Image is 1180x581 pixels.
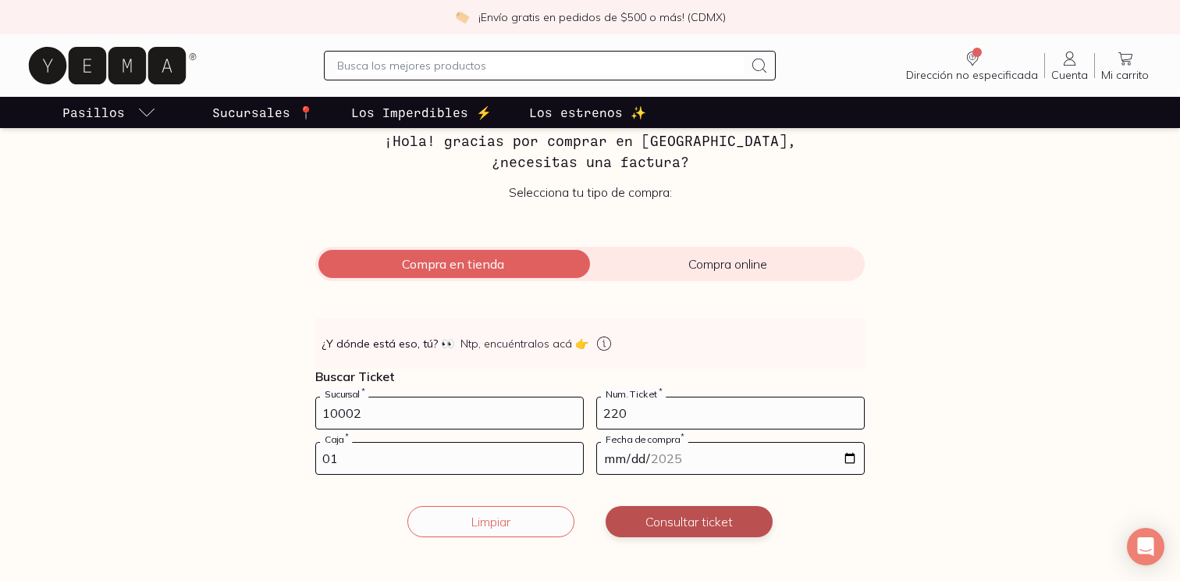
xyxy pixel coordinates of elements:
[209,97,317,128] a: Sucursales 📍
[1095,49,1155,82] a: Mi carrito
[601,433,688,445] label: Fecha de compra
[315,369,865,384] p: Buscar Ticket
[337,56,744,75] input: Busca los mejores productos
[601,388,666,400] label: Num. Ticket
[597,397,864,429] input: 123
[316,397,583,429] input: 728
[320,388,368,400] label: Sucursal
[455,10,469,24] img: check
[529,103,646,122] p: Los estrenos ✨
[316,443,583,474] input: 03
[526,97,649,128] a: Los estrenos ✨
[348,97,495,128] a: Los Imperdibles ⚡️
[597,443,864,474] input: 14-05-2023
[315,184,865,200] p: Selecciona tu tipo de compra:
[606,506,773,537] button: Consultar ticket
[212,103,314,122] p: Sucursales 📍
[906,68,1038,82] span: Dirección no especificada
[320,433,352,445] label: Caja
[900,49,1044,82] a: Dirección no especificada
[1127,528,1164,565] div: Open Intercom Messenger
[441,336,454,351] span: 👀
[590,256,865,272] span: Compra online
[59,97,159,128] a: pasillo-todos-link
[322,336,454,351] strong: ¿Y dónde está eso, tú?
[351,103,492,122] p: Los Imperdibles ⚡️
[315,130,865,172] h3: ¡Hola! gracias por comprar en [GEOGRAPHIC_DATA], ¿necesitas una factura?
[1101,68,1149,82] span: Mi carrito
[315,256,590,272] span: Compra en tienda
[460,336,588,351] span: Ntp, encuéntralos acá 👉
[62,103,125,122] p: Pasillos
[1045,49,1094,82] a: Cuenta
[407,506,574,537] button: Limpiar
[1051,68,1088,82] span: Cuenta
[478,9,726,25] p: ¡Envío gratis en pedidos de $500 o más! (CDMX)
